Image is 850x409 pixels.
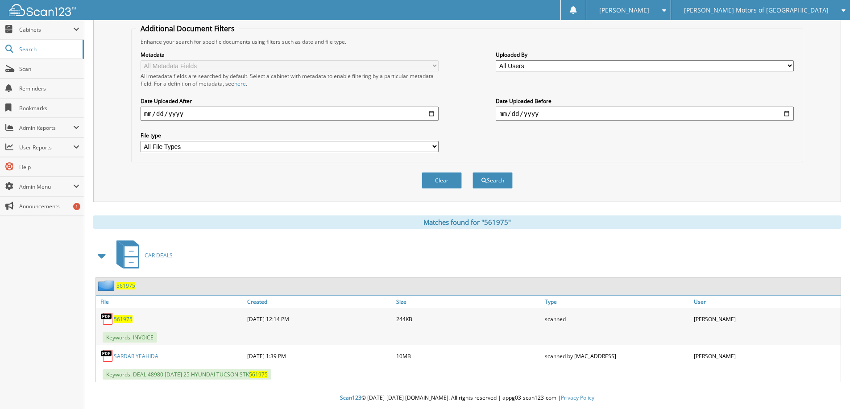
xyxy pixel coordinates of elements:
a: 561975 [114,315,133,323]
label: Date Uploaded Before [496,97,794,105]
span: Bookmarks [19,104,79,112]
img: scan123-logo-white.svg [9,4,76,16]
a: Type [543,296,692,308]
div: 244KB [394,310,543,328]
a: here [234,80,246,87]
div: [PERSON_NAME] [692,310,841,328]
span: Cabinets [19,26,73,33]
button: Clear [422,172,462,189]
div: Matches found for "561975" [93,215,841,229]
label: Metadata [141,51,439,58]
img: PDF.png [100,349,114,363]
div: scanned by [MAC_ADDRESS] [543,347,692,365]
span: Scan [19,65,79,73]
a: Size [394,296,543,308]
a: 561975 [116,282,135,289]
div: Enhance your search for specific documents using filters such as date and file type. [136,38,798,45]
span: Help [19,163,79,171]
span: Keywords: INVOICE [103,332,157,343]
div: scanned [543,310,692,328]
div: 1 [73,203,80,210]
span: CAR DEALS [145,252,173,259]
a: User [692,296,841,308]
span: Scan123 [340,394,361,401]
a: SARDAR YEAHIDA [114,352,158,360]
a: File [96,296,245,308]
span: Announcements [19,202,79,210]
span: Reminders [19,85,79,92]
button: Search [473,172,513,189]
img: PDF.png [100,312,114,326]
a: Privacy Policy [561,394,594,401]
span: Keywords: DEAL 48980 [DATE] 25 HYUNDAI TUCSON STK [103,369,271,380]
span: Admin Menu [19,183,73,190]
span: [PERSON_NAME] Motors of [GEOGRAPHIC_DATA] [684,8,829,13]
input: end [496,107,794,121]
img: folder2.png [98,280,116,291]
div: [DATE] 12:14 PM [245,310,394,328]
label: Date Uploaded After [141,97,439,105]
a: CAR DEALS [111,238,173,273]
div: [DATE] 1:39 PM [245,347,394,365]
a: Created [245,296,394,308]
input: start [141,107,439,121]
label: Uploaded By [496,51,794,58]
legend: Additional Document Filters [136,24,239,33]
iframe: Chat Widget [805,366,850,409]
div: 10MB [394,347,543,365]
span: User Reports [19,144,73,151]
span: [PERSON_NAME] [599,8,649,13]
span: 561975 [249,371,268,378]
div: All metadata fields are searched by default. Select a cabinet with metadata to enable filtering b... [141,72,439,87]
span: Search [19,45,78,53]
div: [PERSON_NAME] [692,347,841,365]
div: © [DATE]-[DATE] [DOMAIN_NAME]. All rights reserved | appg03-scan123-com | [84,387,850,409]
span: Admin Reports [19,124,73,132]
label: File type [141,132,439,139]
